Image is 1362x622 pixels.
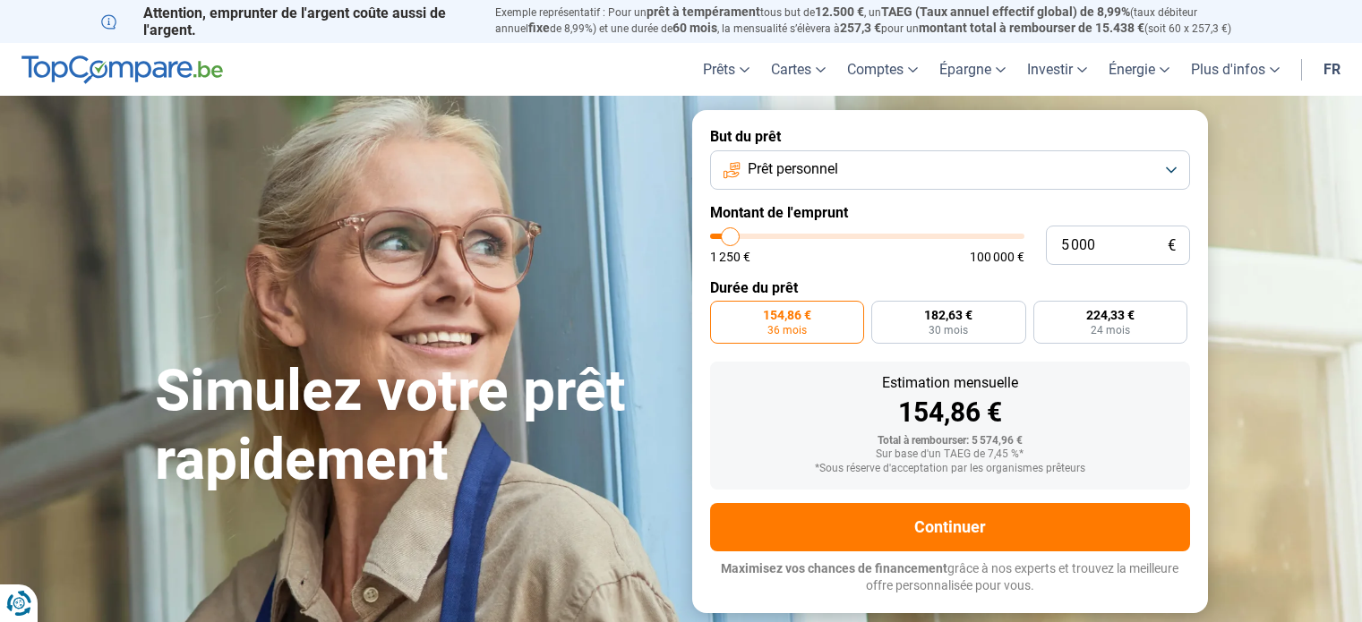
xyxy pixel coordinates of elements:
span: 100 000 € [970,251,1024,263]
span: 36 mois [767,325,807,336]
img: TopCompare [21,55,223,84]
label: But du prêt [710,128,1190,145]
span: 154,86 € [763,309,811,321]
p: Attention, emprunter de l'argent coûte aussi de l'argent. [101,4,474,38]
button: Prêt personnel [710,150,1190,190]
h1: Simulez votre prêt rapidement [155,357,671,495]
div: Estimation mensuelle [724,376,1176,390]
span: 182,63 € [924,309,972,321]
label: Durée du prêt [710,279,1190,296]
div: 154,86 € [724,399,1176,426]
div: Sur base d'un TAEG de 7,45 %* [724,448,1176,461]
a: fr [1313,43,1351,96]
span: Prêt personnel [748,159,838,179]
a: Plus d'infos [1180,43,1290,96]
span: 30 mois [929,325,968,336]
span: 1 250 € [710,251,750,263]
span: 24 mois [1091,325,1130,336]
p: grâce à nos experts et trouvez la meilleure offre personnalisée pour vous. [710,560,1190,595]
a: Énergie [1098,43,1180,96]
span: montant total à rembourser de 15.438 € [919,21,1144,35]
span: 257,3 € [840,21,881,35]
button: Continuer [710,503,1190,551]
span: fixe [528,21,550,35]
p: Exemple représentatif : Pour un tous but de , un (taux débiteur annuel de 8,99%) et une durée de ... [495,4,1262,37]
span: € [1168,238,1176,253]
span: 12.500 € [815,4,864,19]
a: Prêts [692,43,760,96]
div: Total à rembourser: 5 574,96 € [724,435,1176,447]
label: Montant de l'emprunt [710,204,1190,221]
span: 60 mois [672,21,717,35]
span: Maximisez vos chances de financement [721,561,947,575]
div: *Sous réserve d'acceptation par les organismes prêteurs [724,463,1176,475]
span: prêt à tempérament [647,4,760,19]
a: Investir [1016,43,1098,96]
a: Comptes [836,43,929,96]
a: Épargne [929,43,1016,96]
span: TAEG (Taux annuel effectif global) de 8,99% [881,4,1130,19]
span: 224,33 € [1086,309,1135,321]
a: Cartes [760,43,836,96]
